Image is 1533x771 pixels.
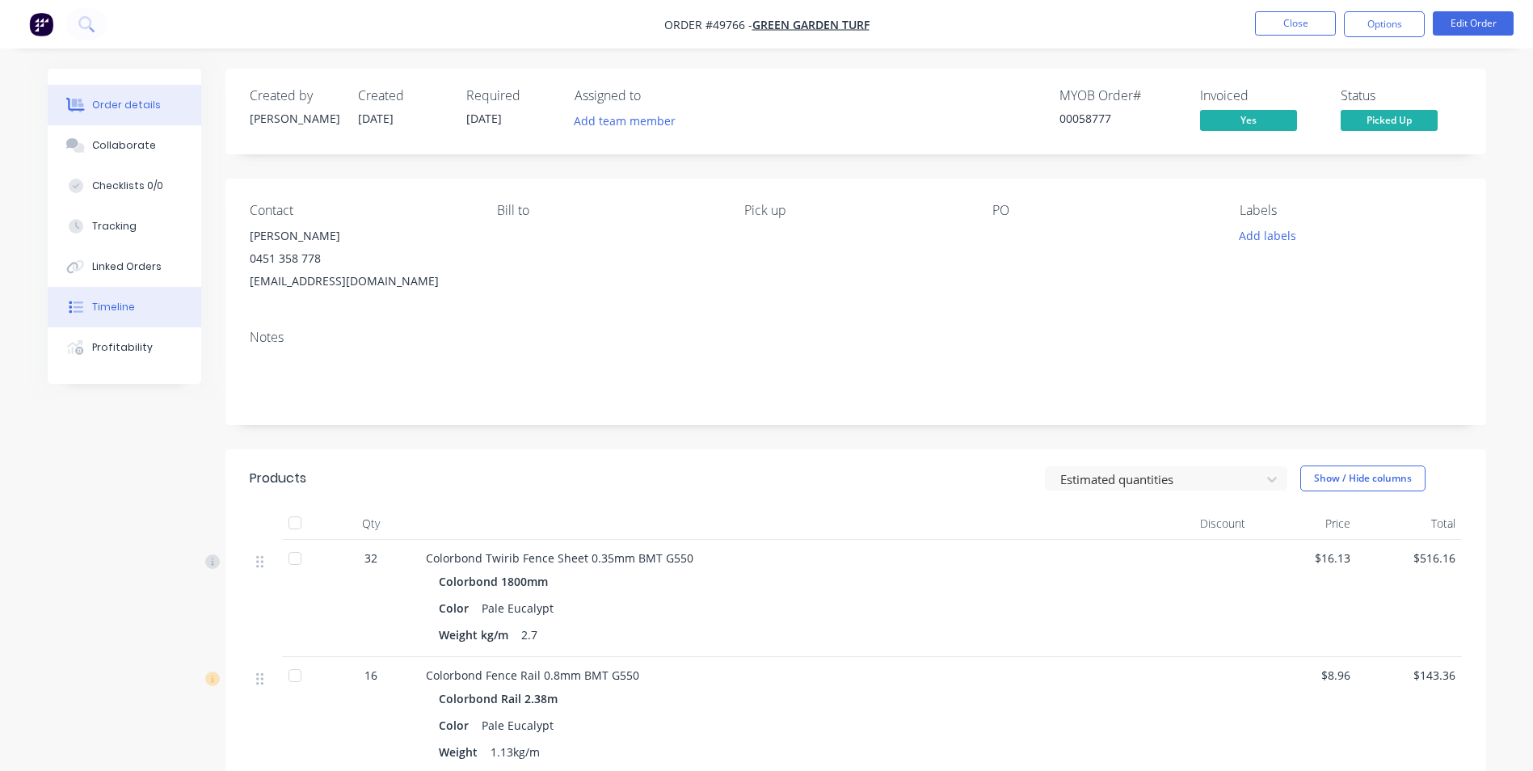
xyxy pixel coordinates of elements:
[439,740,484,764] div: Weight
[1147,508,1252,540] div: Discount
[565,110,684,132] button: Add team member
[1258,667,1350,684] span: $8.96
[1300,466,1426,491] button: Show / Hide columns
[515,623,544,647] div: 2.7
[250,225,471,247] div: [PERSON_NAME]
[48,125,201,166] button: Collaborate
[744,203,966,218] div: Pick up
[364,550,377,567] span: 32
[466,88,555,103] div: Required
[1363,667,1455,684] span: $143.36
[250,469,306,488] div: Products
[426,550,693,566] span: Colorbond Twirib Fence Sheet 0.35mm BMT G550
[575,110,684,132] button: Add team member
[1433,11,1514,36] button: Edit Order
[752,17,870,32] a: Green Garden Turf
[1200,110,1297,130] span: Yes
[358,111,394,126] span: [DATE]
[1357,508,1462,540] div: Total
[426,668,639,683] span: Colorbond Fence Rail 0.8mm BMT G550
[1240,203,1461,218] div: Labels
[1363,550,1455,567] span: $516.16
[92,219,137,234] div: Tracking
[48,327,201,368] button: Profitability
[92,340,153,355] div: Profitability
[92,259,162,274] div: Linked Orders
[1258,550,1350,567] span: $16.13
[29,12,53,36] img: Factory
[439,714,475,737] div: Color
[439,623,515,647] div: Weight kg/m
[48,206,201,246] button: Tracking
[92,98,161,112] div: Order details
[475,714,560,737] div: Pale Eucalypt
[575,88,736,103] div: Assigned to
[48,246,201,287] button: Linked Orders
[48,287,201,327] button: Timeline
[250,110,339,127] div: [PERSON_NAME]
[1255,11,1336,36] button: Close
[992,203,1214,218] div: PO
[1341,88,1462,103] div: Status
[92,138,156,153] div: Collaborate
[439,687,564,710] div: Colorbond Rail 2.38m
[439,596,475,620] div: Color
[439,570,554,593] div: Colorbond 1800mm
[1341,110,1438,130] span: Picked Up
[475,596,560,620] div: Pale Eucalypt
[92,179,163,193] div: Checklists 0/0
[1341,110,1438,134] button: Picked Up
[1200,88,1321,103] div: Invoiced
[497,203,718,218] div: Bill to
[92,300,135,314] div: Timeline
[250,203,471,218] div: Contact
[250,330,1462,345] div: Notes
[1252,508,1357,540] div: Price
[48,85,201,125] button: Order details
[484,740,546,764] div: 1.13kg/m
[1059,88,1181,103] div: MYOB Order #
[250,88,339,103] div: Created by
[250,225,471,293] div: [PERSON_NAME]0451 358 778[EMAIL_ADDRESS][DOMAIN_NAME]
[358,88,447,103] div: Created
[1231,225,1305,246] button: Add labels
[1059,110,1181,127] div: 00058777
[1344,11,1425,37] button: Options
[364,667,377,684] span: 16
[48,166,201,206] button: Checklists 0/0
[466,111,502,126] span: [DATE]
[322,508,419,540] div: Qty
[250,247,471,270] div: 0451 358 778
[250,270,471,293] div: [EMAIL_ADDRESS][DOMAIN_NAME]
[664,17,752,32] span: Order #49766 -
